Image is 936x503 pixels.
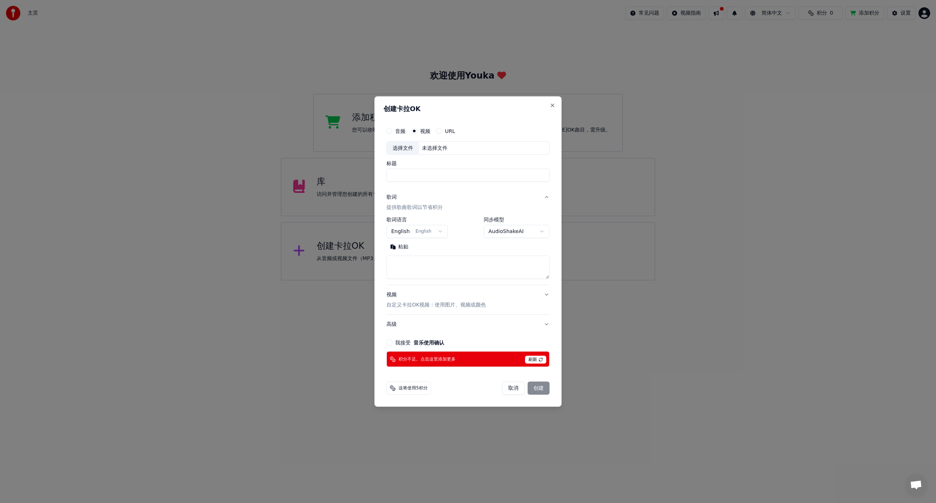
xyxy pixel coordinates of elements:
label: 音频 [395,128,405,133]
label: 视频 [420,128,430,133]
label: 我接受 [395,340,444,345]
h2: 创建卡拉OK [384,105,552,112]
label: 歌词语言 [386,217,448,222]
button: 视频自定义卡拉OK视频：使用图片、视频或颜色 [386,285,550,315]
button: 粘贴 [386,241,412,253]
button: 我接受 [414,340,444,345]
span: 积分不足。点击这里添加更多 [399,356,456,362]
div: 视频 [386,291,486,309]
div: 歌词提供歌曲歌词以节省积分 [386,217,550,285]
label: 同步模型 [484,217,550,222]
span: 刷新 [525,356,546,364]
div: 选择文件 [387,141,419,155]
label: URL [445,128,455,133]
div: 歌词 [386,194,397,201]
div: 未选择文件 [419,144,450,152]
span: 这将使用5积分 [399,385,428,391]
label: 标题 [386,161,550,166]
button: 高级 [386,315,550,334]
p: 提供歌曲歌词以节省积分 [386,204,443,211]
p: 自定义卡拉OK视频：使用图片、视频或颜色 [386,301,486,309]
button: 歌词提供歌曲歌词以节省积分 [386,188,550,217]
button: 取消 [502,382,525,395]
